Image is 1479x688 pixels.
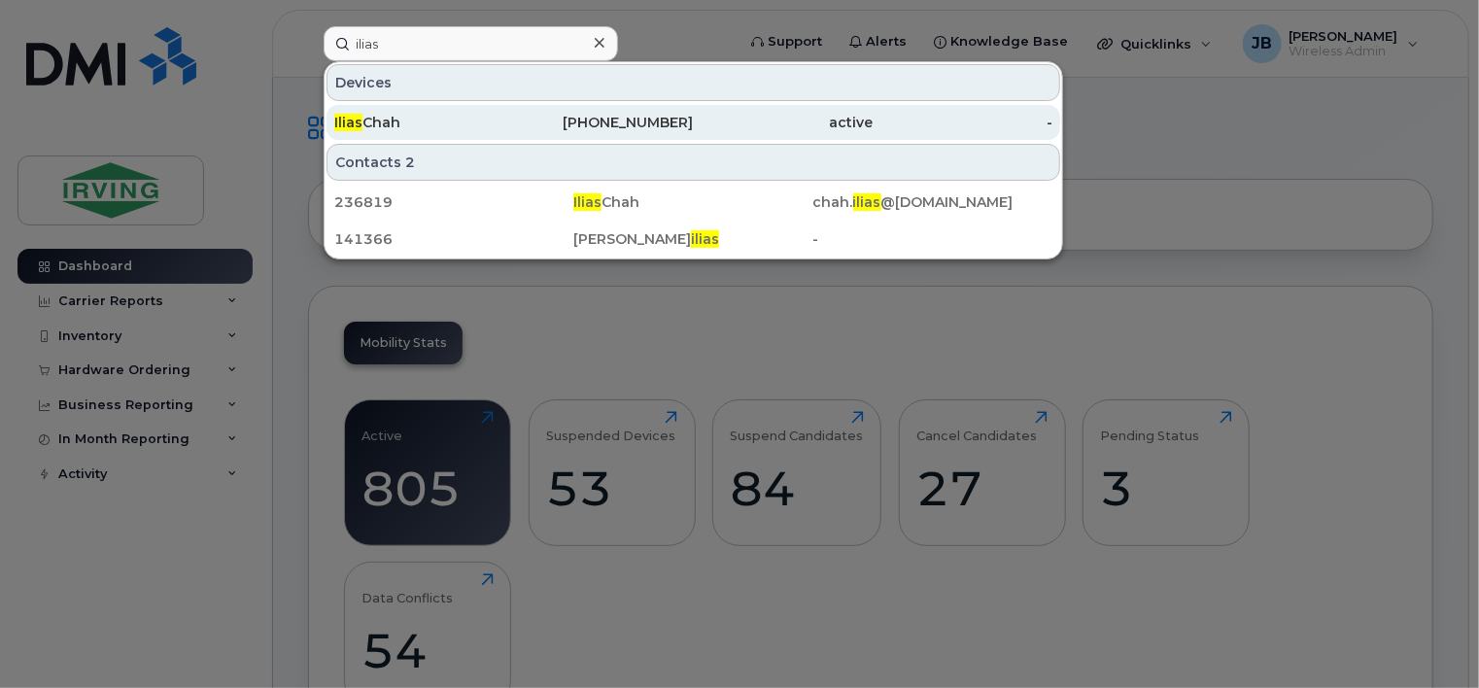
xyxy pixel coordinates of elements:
span: Ilias [573,193,602,211]
div: 141366 [334,229,573,249]
a: 236819IliasChahchah.ilias@[DOMAIN_NAME] [327,185,1060,220]
div: Devices [327,64,1060,101]
div: - [813,229,1052,249]
div: Chah [334,113,514,132]
div: 236819 [334,192,573,212]
div: chah. @[DOMAIN_NAME] [813,192,1052,212]
span: ilias [853,193,881,211]
span: 2 [405,153,415,172]
a: 141366[PERSON_NAME]ilias- [327,222,1060,257]
span: ilias [691,230,719,248]
div: [PERSON_NAME] [573,229,812,249]
a: IliasChah[PHONE_NUMBER]active- [327,105,1060,140]
div: active [694,113,874,132]
div: Chah [573,192,812,212]
div: - [873,113,1052,132]
span: Ilias [334,114,362,131]
div: Contacts [327,144,1060,181]
div: [PHONE_NUMBER] [514,113,694,132]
